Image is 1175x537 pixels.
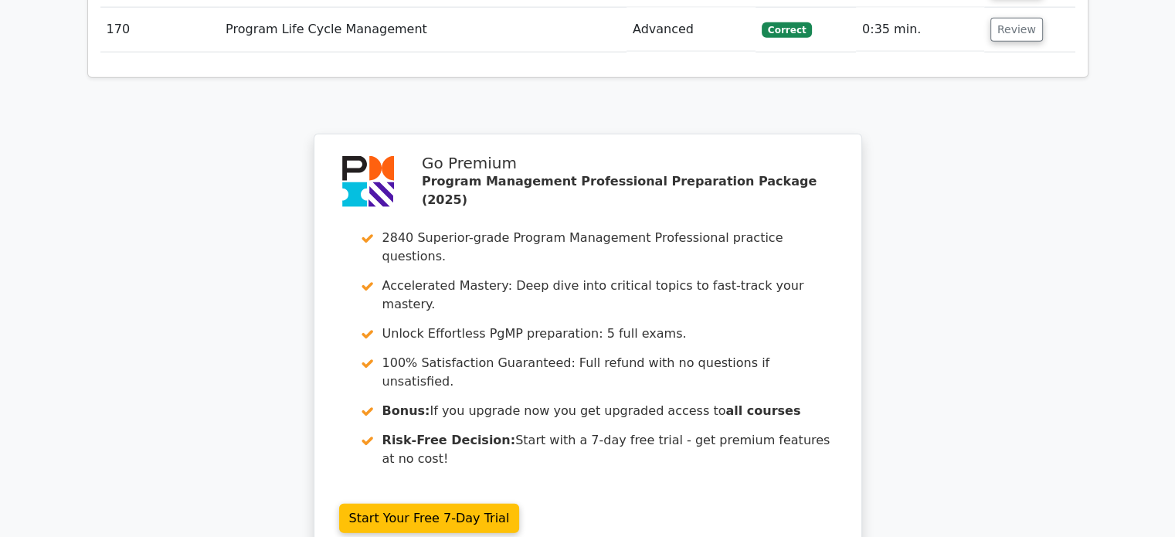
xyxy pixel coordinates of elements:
[219,8,627,52] td: Program Life Cycle Management
[762,22,812,38] span: Correct
[627,8,756,52] td: Advanced
[856,8,984,52] td: 0:35 min.
[990,18,1043,42] button: Review
[339,504,520,533] a: Start Your Free 7-Day Trial
[100,8,220,52] td: 170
